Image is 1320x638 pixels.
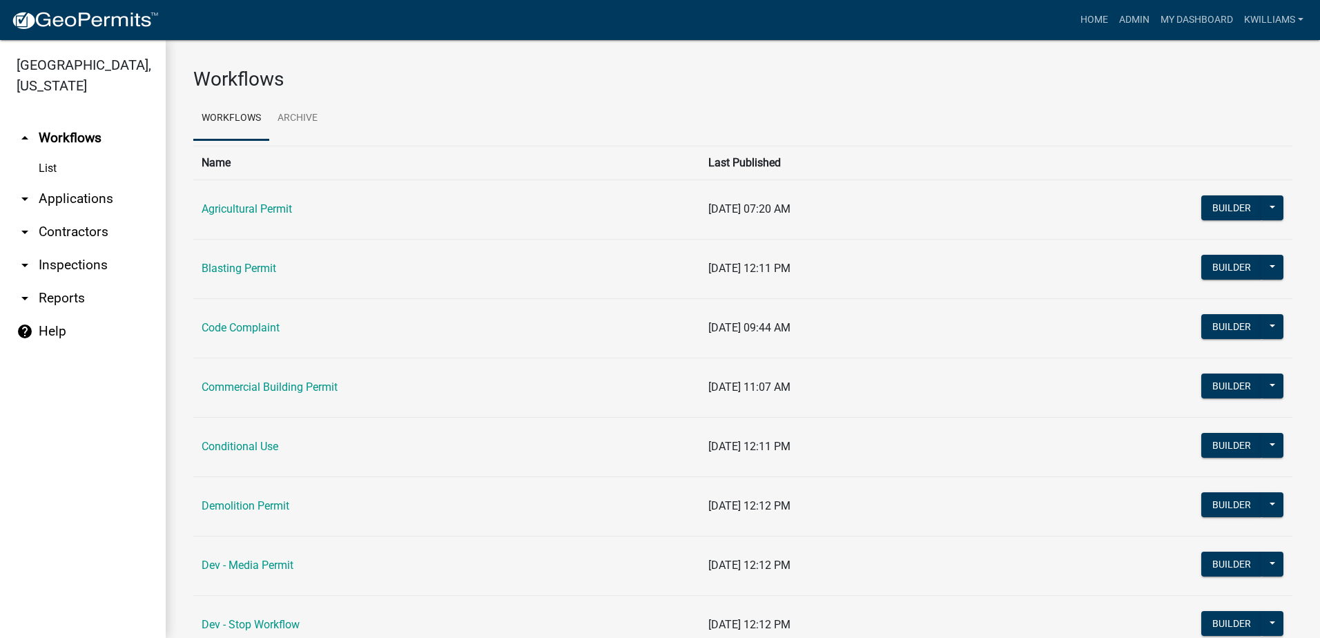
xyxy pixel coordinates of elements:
[1201,492,1262,517] button: Builder
[708,262,790,275] span: [DATE] 12:11 PM
[202,321,280,334] a: Code Complaint
[17,224,33,240] i: arrow_drop_down
[193,68,1292,91] h3: Workflows
[708,440,790,453] span: [DATE] 12:11 PM
[202,618,300,631] a: Dev - Stop Workflow
[17,290,33,307] i: arrow_drop_down
[1201,433,1262,458] button: Builder
[1201,552,1262,577] button: Builder
[1201,611,1262,636] button: Builder
[17,323,33,340] i: help
[1155,7,1239,33] a: My Dashboard
[1201,314,1262,339] button: Builder
[17,257,33,273] i: arrow_drop_down
[202,202,292,215] a: Agricultural Permit
[708,380,790,394] span: [DATE] 11:07 AM
[17,130,33,146] i: arrow_drop_up
[17,191,33,207] i: arrow_drop_down
[1201,255,1262,280] button: Builder
[708,202,790,215] span: [DATE] 07:20 AM
[708,499,790,512] span: [DATE] 12:12 PM
[269,97,326,141] a: Archive
[1075,7,1114,33] a: Home
[708,559,790,572] span: [DATE] 12:12 PM
[700,146,1123,180] th: Last Published
[708,618,790,631] span: [DATE] 12:12 PM
[202,559,293,572] a: Dev - Media Permit
[1239,7,1309,33] a: kwilliams
[1201,374,1262,398] button: Builder
[1201,195,1262,220] button: Builder
[202,440,278,453] a: Conditional Use
[708,321,790,334] span: [DATE] 09:44 AM
[193,146,700,180] th: Name
[202,380,338,394] a: Commercial Building Permit
[193,97,269,141] a: Workflows
[1114,7,1155,33] a: Admin
[202,499,289,512] a: Demolition Permit
[202,262,276,275] a: Blasting Permit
